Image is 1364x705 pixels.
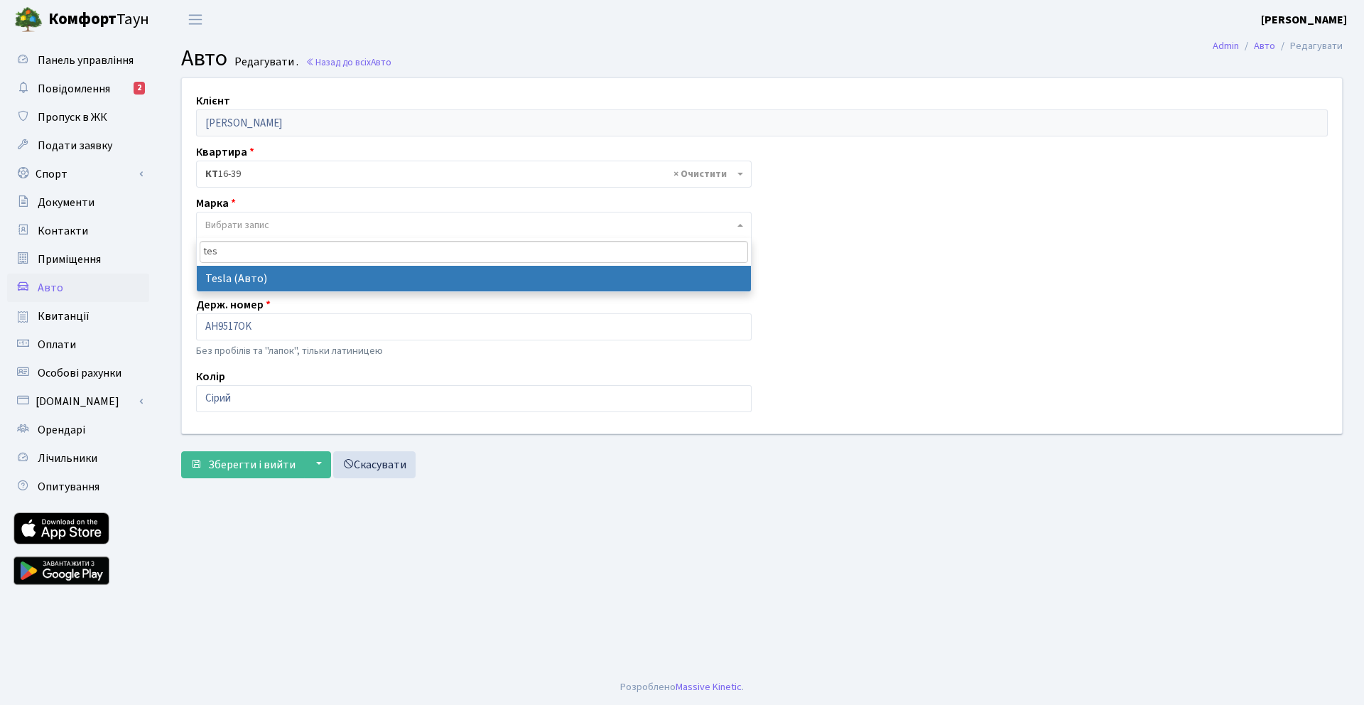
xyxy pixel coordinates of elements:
[196,92,230,109] label: Клієнт
[7,131,149,160] a: Подати заявку
[7,473,149,501] a: Опитування
[38,223,88,239] span: Контакти
[676,679,742,694] a: Massive Kinetic
[38,451,97,466] span: Лічильники
[38,252,101,267] span: Приміщення
[196,296,271,313] label: Держ. номер
[371,55,391,69] span: Авто
[7,274,149,302] a: Авто
[38,109,107,125] span: Пропуск в ЖК
[205,218,269,232] span: Вибрати запис
[38,81,110,97] span: Повідомлення
[134,82,145,95] div: 2
[205,167,218,181] b: КТ
[7,330,149,359] a: Оплати
[196,195,236,212] label: Марка
[197,266,751,291] li: Tesla (Авто)
[7,103,149,131] a: Пропуск в ЖК
[48,8,149,32] span: Таун
[7,160,149,188] a: Спорт
[38,422,85,438] span: Орендарі
[38,365,121,381] span: Особові рахунки
[7,75,149,103] a: Повідомлення2
[38,337,76,352] span: Оплати
[181,451,305,478] button: Зберегти і вийти
[232,55,298,69] small: Редагувати .
[38,53,134,68] span: Панель управління
[196,343,752,359] p: Без пробілів та "лапок", тільки латиницею
[7,359,149,387] a: Особові рахунки
[1191,31,1364,61] nav: breadcrumb
[178,8,213,31] button: Переключити навігацію
[7,217,149,245] a: Контакти
[196,368,225,385] label: Колір
[38,138,112,154] span: Подати заявку
[208,457,296,473] span: Зберегти і вийти
[205,167,734,181] span: <b>КТ</b>&nbsp;&nbsp;&nbsp;&nbsp;16-39
[673,167,727,181] span: Видалити всі елементи
[48,8,117,31] b: Комфорт
[7,302,149,330] a: Квитанції
[7,387,149,416] a: [DOMAIN_NAME]
[1213,38,1239,53] a: Admin
[305,55,391,69] a: Назад до всіхАвто
[7,416,149,444] a: Орендарі
[1254,38,1275,53] a: Авто
[7,46,149,75] a: Панель управління
[1261,12,1347,28] b: [PERSON_NAME]
[38,280,63,296] span: Авто
[38,195,94,210] span: Документи
[7,245,149,274] a: Приміщення
[1275,38,1343,54] li: Редагувати
[620,679,744,695] div: Розроблено .
[38,479,99,495] span: Опитування
[196,161,752,188] span: <b>КТ</b>&nbsp;&nbsp;&nbsp;&nbsp;16-39
[38,308,90,324] span: Квитанції
[181,42,227,75] span: Авто
[7,444,149,473] a: Лічильники
[196,144,254,161] label: Квартира
[14,6,43,34] img: logo.png
[196,313,752,340] input: AA0001AA
[7,188,149,217] a: Документи
[333,451,416,478] a: Скасувати
[1261,11,1347,28] a: [PERSON_NAME]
